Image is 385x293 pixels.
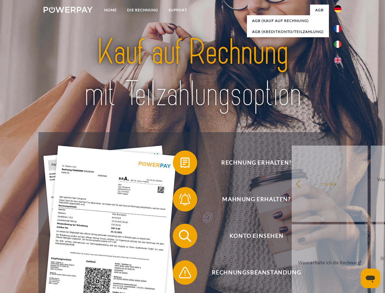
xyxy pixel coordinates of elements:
a: AGB (Kreditkonto/Teilzahlung) [247,26,329,37]
div: zurück [295,179,364,188]
img: en [334,56,341,64]
a: DIE RECHNUNG [122,5,163,16]
a: Home [99,5,122,16]
div: Wann erhalte ich die Rechnung? [295,258,364,266]
img: fr [334,25,341,32]
span: Konto einsehen [182,224,331,248]
span: Mahnung erhalten? [182,187,331,212]
img: it [334,41,341,48]
img: qb_bill.svg [177,155,193,170]
button: Konto einsehen [173,224,331,248]
img: qb_warning.svg [177,265,193,280]
img: logo-powerpay-white.svg [44,7,93,13]
img: de [334,5,341,13]
button: Mahnung erhalten? [173,187,331,212]
span: Rechnung erhalten? [182,150,331,175]
a: AGB (Kauf auf Rechnung) [247,15,329,26]
a: agb [310,5,329,16]
img: qb_search.svg [177,228,193,244]
img: title-powerpay_de.svg [58,29,327,117]
button: Rechnung erhalten? [173,150,331,175]
button: Rechnungsbeanstandung [173,260,331,285]
img: qb_bell.svg [177,192,193,207]
iframe: Button to launch messaging window [361,269,380,288]
span: Rechnungsbeanstandung [182,260,331,285]
a: SUPPORT [163,5,192,16]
